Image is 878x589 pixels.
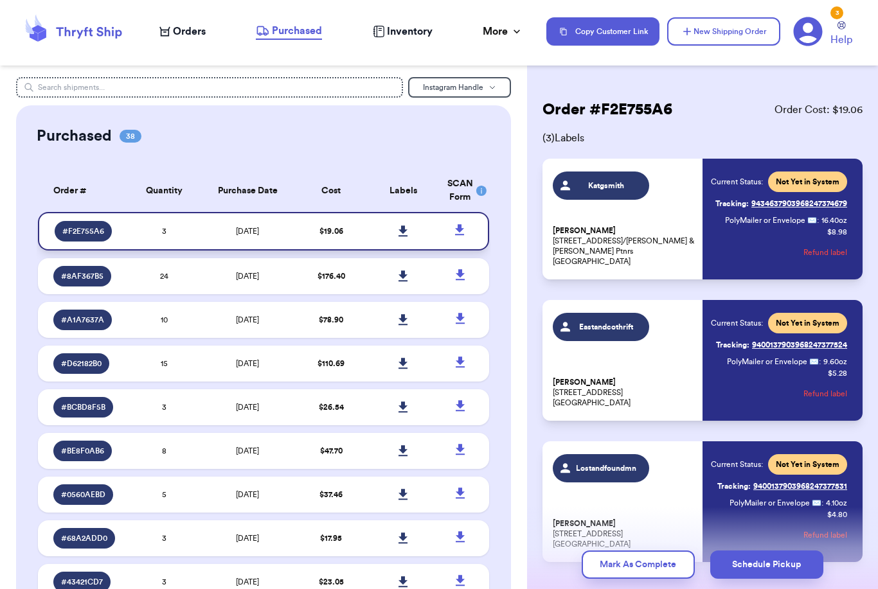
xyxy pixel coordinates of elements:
[320,534,342,542] span: $ 17.95
[803,521,847,549] button: Refund label
[821,215,847,225] span: 16.40 oz
[236,272,259,280] span: [DATE]
[553,225,695,267] p: [STREET_ADDRESS]/[PERSON_NAME] & [PERSON_NAME] Ptnrs [GEOGRAPHIC_DATA]
[162,403,166,411] span: 3
[819,356,821,367] span: :
[236,534,259,542] span: [DATE]
[200,170,295,212] th: Purchase Date
[160,272,168,280] span: 24
[61,446,104,456] span: # BE8F0AB6
[542,130,863,146] span: ( 3 ) Labels
[716,335,847,355] a: Tracking:9400137903968247377524
[803,380,847,408] button: Refund label
[318,360,345,367] span: $ 110.69
[830,21,852,48] a: Help
[715,193,847,214] a: Tracking:9434637903968247374679
[61,358,102,369] span: # D62182B0
[576,180,637,191] span: Katgsmith
[295,170,367,212] th: Cost
[128,170,200,212] th: Quantity
[553,519,616,529] span: [PERSON_NAME]
[236,403,259,411] span: [DATE]
[161,316,168,324] span: 10
[483,24,523,39] div: More
[256,23,322,40] a: Purchased
[542,100,672,120] h2: Order # F2E755A6
[236,316,259,324] span: [DATE]
[61,315,104,325] span: # A1A7637A
[803,238,847,267] button: Refund label
[828,368,847,378] p: $ 5.28
[776,318,839,328] span: Not Yet in System
[823,356,847,367] span: 9.60 oz
[173,24,206,39] span: Orders
[711,177,763,187] span: Current Status:
[582,550,695,579] button: Mark As Complete
[319,227,343,235] span: $ 19.06
[162,491,166,498] span: 5
[162,578,166,586] span: 3
[725,216,817,224] span: PolyMailer or Envelope ✉️
[711,318,763,328] span: Current Status:
[159,24,206,39] a: Orders
[162,534,166,542] span: 3
[61,577,103,587] span: # 43421CD7
[711,459,763,470] span: Current Status:
[367,170,439,212] th: Labels
[236,360,259,367] span: [DATE]
[716,340,749,350] span: Tracking:
[62,226,104,236] span: # F2E755A6
[817,215,819,225] span: :
[546,17,659,46] button: Copy Customer Link
[821,498,823,508] span: :
[61,489,105,500] span: # 0560AEBD
[16,77,403,98] input: Search shipments...
[318,272,345,280] span: $ 176.40
[830,6,843,19] div: 3
[319,491,343,498] span: $ 37.46
[710,550,823,579] button: Schedule Pickup
[826,498,847,508] span: 4.10 oz
[61,533,107,543] span: # 68A2ADD0
[715,198,749,209] span: Tracking:
[576,463,637,473] span: Lostandfoundmn
[236,227,259,235] span: [DATE]
[553,518,695,549] p: [STREET_ADDRESS] [GEOGRAPHIC_DATA]
[319,403,344,411] span: $ 26.54
[776,177,839,187] span: Not Yet in System
[730,499,821,507] span: PolyMailer or Envelope ✉️
[827,227,847,237] p: $ 8.98
[61,271,103,281] span: # 8AF367B5
[319,316,343,324] span: $ 78.90
[120,130,141,143] span: 38
[793,17,823,46] a: 3
[717,476,847,497] a: Tracking:9400137903968247377531
[717,481,751,491] span: Tracking:
[320,447,343,455] span: $ 47.70
[776,459,839,470] span: Not Yet in System
[236,578,259,586] span: [DATE]
[37,126,112,146] h2: Purchased
[387,24,433,39] span: Inventory
[319,578,344,586] span: $ 23.05
[423,84,483,91] span: Instagram Handle
[236,491,259,498] span: [DATE]
[38,170,128,212] th: Order #
[162,227,166,235] span: 3
[162,447,166,455] span: 8
[727,358,819,365] span: PolyMailer or Envelope ✉️
[408,77,511,98] button: Instagram Handle
[161,360,168,367] span: 15
[667,17,780,46] button: New Shipping Order
[447,177,474,204] div: SCAN Form
[272,23,322,39] span: Purchased
[553,377,695,408] p: [STREET_ADDRESS] [GEOGRAPHIC_DATA]
[553,378,616,387] span: [PERSON_NAME]
[553,226,616,236] span: [PERSON_NAME]
[827,509,847,520] p: $ 4.80
[775,102,863,118] span: Order Cost: $ 19.06
[830,32,852,48] span: Help
[61,402,105,412] span: # BCBD8F5B
[576,322,637,332] span: Eastandcothrift
[236,447,259,455] span: [DATE]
